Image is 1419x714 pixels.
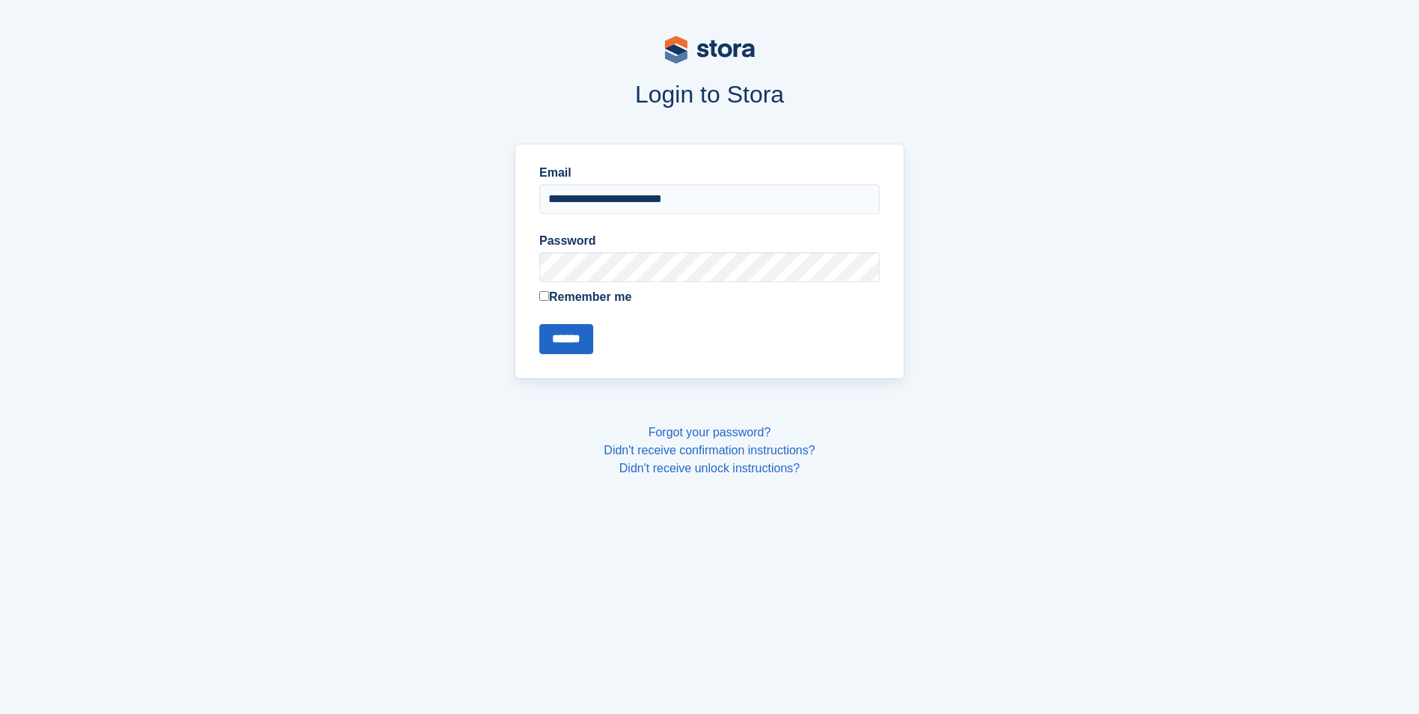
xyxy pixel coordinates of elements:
[539,232,880,250] label: Password
[649,426,771,439] a: Forgot your password?
[604,444,815,457] a: Didn't receive confirmation instructions?
[539,288,880,306] label: Remember me
[619,462,800,475] a: Didn't receive unlock instructions?
[665,36,755,64] img: stora-logo-53a41332b3708ae10de48c4981b4e9114cc0af31d8433b30ea865607fb682f29.svg
[539,291,549,301] input: Remember me
[230,81,1190,108] h1: Login to Stora
[539,164,880,182] label: Email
